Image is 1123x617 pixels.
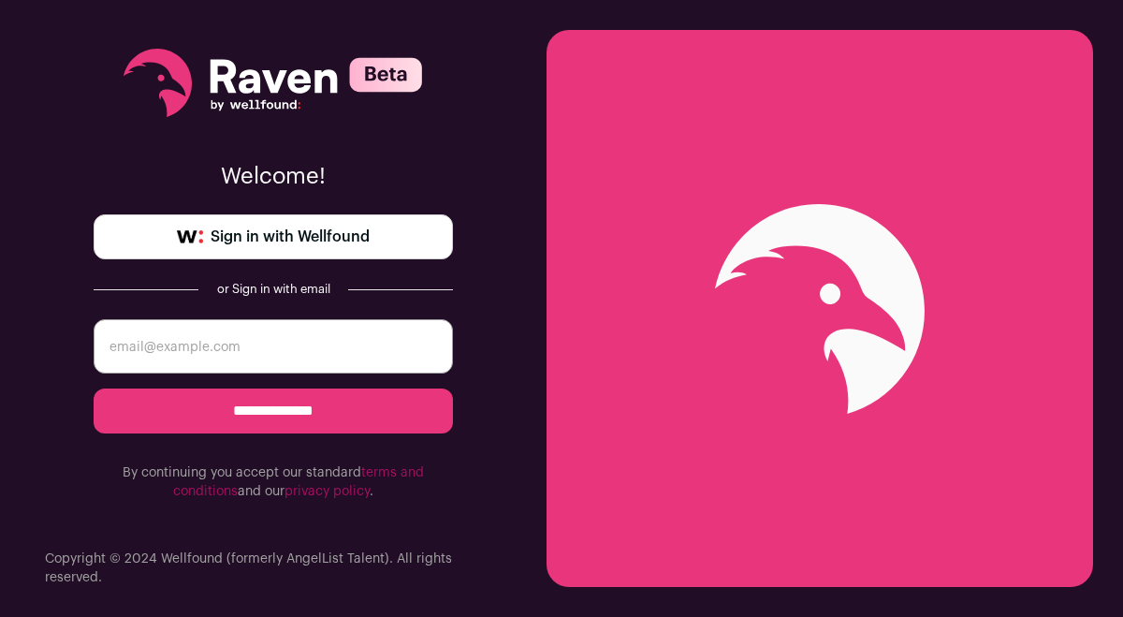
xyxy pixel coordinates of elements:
a: Sign in with Wellfound [94,214,453,259]
input: email@example.com [94,319,453,374]
div: or Sign in with email [213,282,333,297]
img: wellfound-symbol-flush-black-fb3c872781a75f747ccb3a119075da62bfe97bd399995f84a933054e44a575c4.png [177,230,203,243]
p: Copyright © 2024 Wellfound (formerly AngelList Talent). All rights reserved. [45,550,502,587]
span: Sign in with Wellfound [211,226,370,248]
p: By continuing you accept our standard and our . [94,463,453,501]
p: Welcome! [94,162,453,192]
a: privacy policy [284,485,370,498]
